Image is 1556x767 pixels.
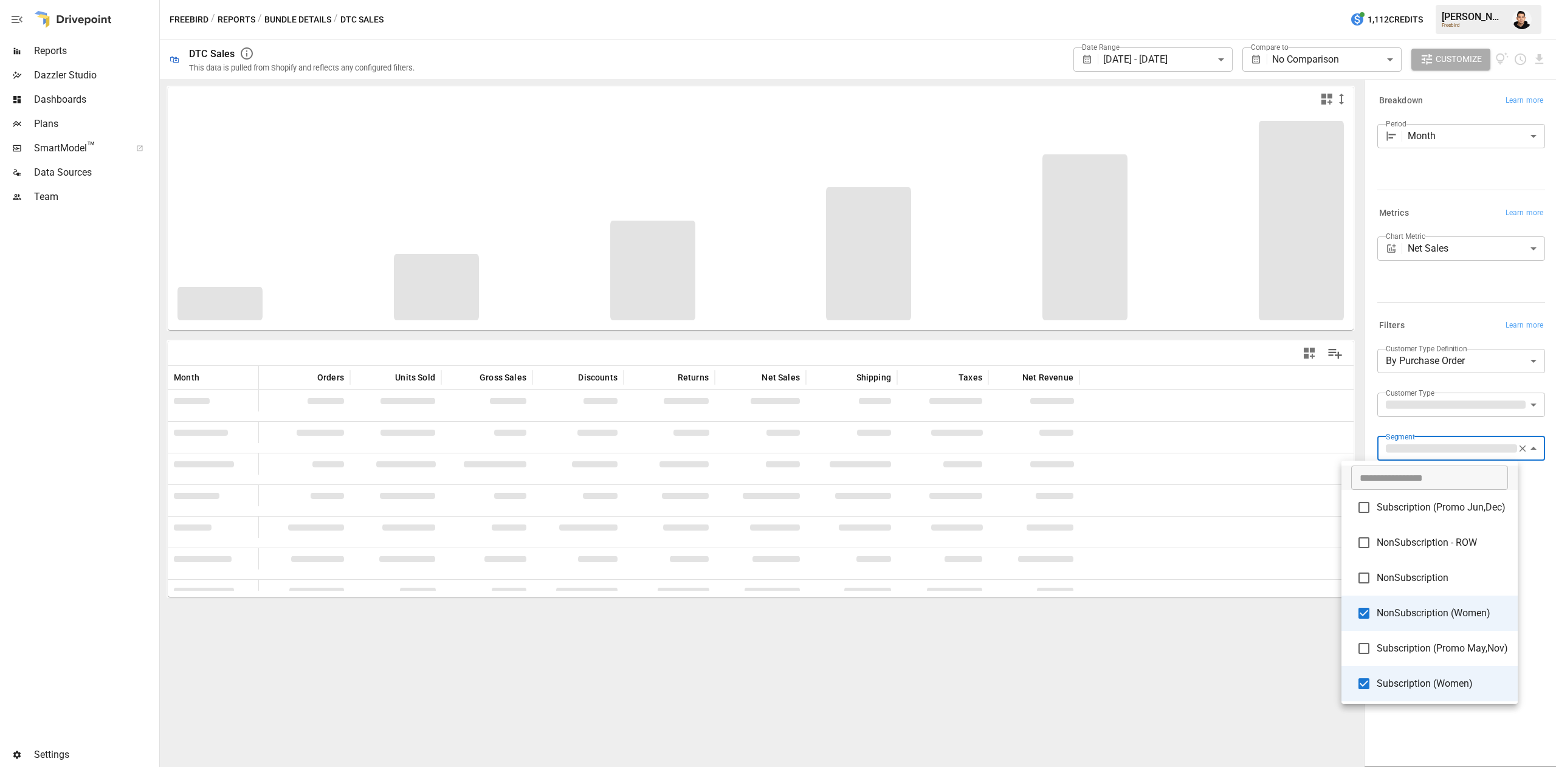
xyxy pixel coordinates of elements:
span: NonSubscription - ROW [1377,535,1508,550]
span: Subscription (Women) [1377,676,1508,691]
span: Subscription (Promo May,Nov) [1377,641,1508,656]
span: Subscription (Promo Jun,Dec) [1377,500,1508,515]
span: NonSubscription [1377,571,1508,585]
span: NonSubscription (Women) [1377,606,1508,621]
